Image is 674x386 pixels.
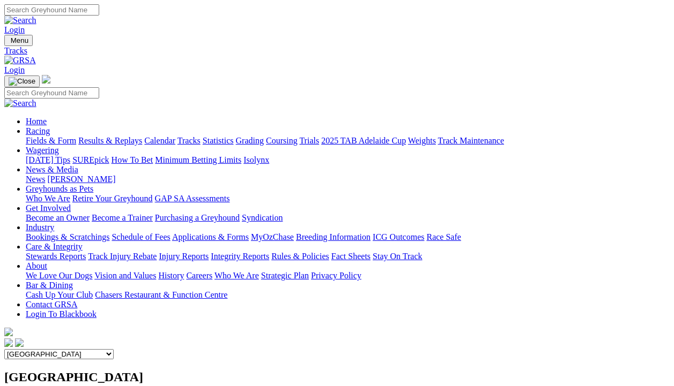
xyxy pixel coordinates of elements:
a: Become a Trainer [92,213,153,222]
a: Care & Integrity [26,242,83,251]
a: Fields & Form [26,136,76,145]
a: Tracks [177,136,201,145]
a: Login To Blackbook [26,309,97,319]
img: facebook.svg [4,338,13,347]
a: Results & Replays [78,136,142,145]
a: Integrity Reports [211,252,269,261]
a: ICG Outcomes [373,232,424,241]
a: Strategic Plan [261,271,309,280]
a: Chasers Restaurant & Function Centre [95,290,227,299]
a: Login [4,65,25,74]
a: GAP SA Assessments [155,194,230,203]
img: logo-grsa-white.png [4,328,13,336]
a: Rules & Policies [271,252,329,261]
a: Isolynx [243,155,269,164]
a: Fact Sheets [331,252,371,261]
img: logo-grsa-white.png [42,75,50,84]
a: News [26,175,45,184]
a: Vision and Values [94,271,156,280]
a: [PERSON_NAME] [47,175,115,184]
img: twitter.svg [15,338,24,347]
span: Menu [11,36,28,44]
a: Syndication [242,213,283,222]
div: Care & Integrity [26,252,670,261]
a: About [26,261,47,270]
a: SUREpick [72,155,109,164]
a: Applications & Forms [172,232,249,241]
a: Industry [26,223,54,232]
input: Search [4,4,99,16]
a: Tracks [4,46,670,56]
a: Get Involved [26,203,71,213]
a: Calendar [144,136,175,145]
a: Wagering [26,146,59,155]
button: Toggle navigation [4,75,40,87]
div: Get Involved [26,213,670,223]
a: Home [26,117,47,126]
a: Become an Owner [26,213,90,222]
a: Race Safe [426,232,461,241]
a: Who We Are [214,271,259,280]
a: Schedule of Fees [112,232,170,241]
a: News & Media [26,165,78,174]
div: Wagering [26,155,670,165]
img: Search [4,99,36,108]
a: [DATE] Tips [26,155,70,164]
a: Racing [26,126,50,135]
a: Stay On Track [373,252,422,261]
a: 2025 TAB Adelaide Cup [321,136,406,145]
a: Statistics [203,136,234,145]
a: We Love Our Dogs [26,271,92,280]
a: Bookings & Scratchings [26,232,109,241]
a: Careers [186,271,212,280]
a: Login [4,25,25,34]
img: GRSA [4,56,36,65]
div: About [26,271,670,281]
a: Who We Are [26,194,70,203]
a: Cash Up Your Club [26,290,93,299]
button: Toggle navigation [4,35,33,46]
a: Privacy Policy [311,271,361,280]
a: Bar & Dining [26,281,73,290]
div: Greyhounds as Pets [26,194,670,203]
input: Search [4,87,99,99]
a: Trials [299,136,319,145]
a: Contact GRSA [26,300,77,309]
h2: [GEOGRAPHIC_DATA] [4,370,670,384]
a: MyOzChase [251,232,294,241]
a: How To Bet [112,155,153,164]
a: Track Injury Rebate [88,252,157,261]
div: News & Media [26,175,670,184]
a: Injury Reports [159,252,209,261]
a: Breeding Information [296,232,371,241]
a: Grading [236,136,264,145]
div: Racing [26,136,670,146]
img: Close [9,77,35,86]
a: Weights [408,136,436,145]
a: Retire Your Greyhound [72,194,153,203]
a: History [158,271,184,280]
div: Industry [26,232,670,242]
a: Minimum Betting Limits [155,155,241,164]
a: Coursing [266,136,298,145]
a: Track Maintenance [438,136,504,145]
a: Greyhounds as Pets [26,184,93,193]
div: Bar & Dining [26,290,670,300]
a: Stewards Reports [26,252,86,261]
a: Purchasing a Greyhound [155,213,240,222]
img: Search [4,16,36,25]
